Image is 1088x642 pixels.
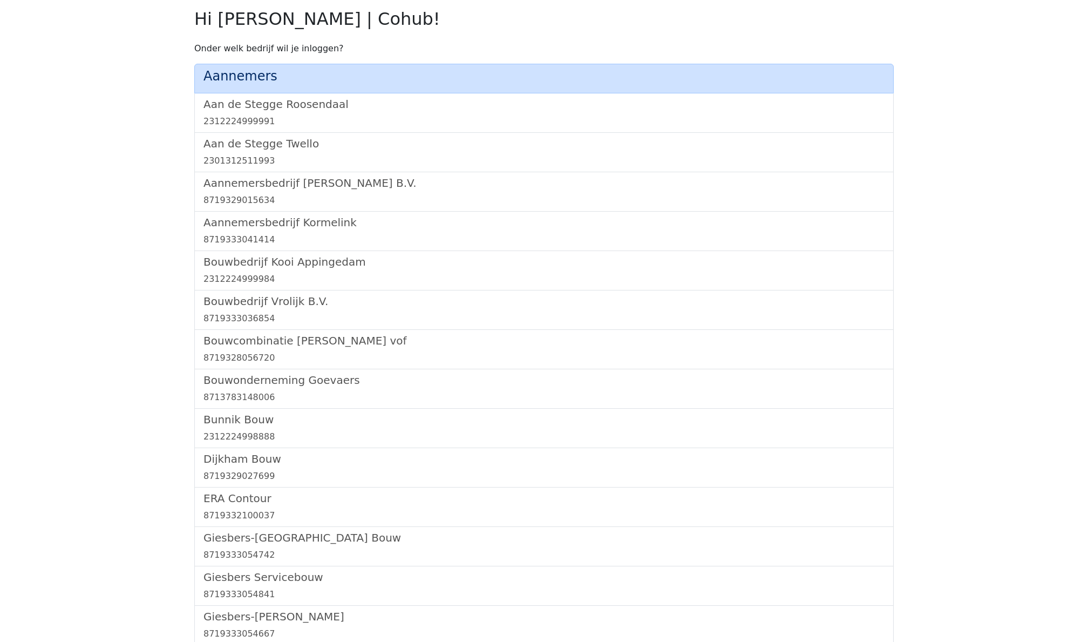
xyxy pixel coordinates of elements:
[203,98,885,111] h5: Aan de Stegge Roosendaal
[203,233,885,246] div: 8719333041414
[203,115,885,128] div: 2312224999991
[203,194,885,207] div: 8719329015634
[203,137,885,167] a: Aan de Stegge Twello2301312511993
[203,216,885,246] a: Aannemersbedrijf Kormelink8719333041414
[203,430,885,443] div: 2312224998888
[203,255,885,268] h5: Bouwbedrijf Kooi Appingedam
[203,492,885,505] h5: ERA Contour
[203,273,885,286] div: 2312224999984
[203,177,885,190] h5: Aannemersbedrijf [PERSON_NAME] B.V.
[203,69,885,84] h4: Aannemers
[203,216,885,229] h5: Aannemersbedrijf Kormelink
[203,413,885,426] h5: Bunnik Bouw
[194,9,894,29] h2: Hi [PERSON_NAME] | Cohub!
[203,98,885,128] a: Aan de Stegge Roosendaal2312224999991
[203,295,885,308] h5: Bouwbedrijf Vrolijk B.V.
[203,571,885,601] a: Giesbers Servicebouw8719333054841
[203,492,885,522] a: ERA Contour8719332100037
[203,312,885,325] div: 8719333036854
[203,177,885,207] a: Aannemersbedrijf [PERSON_NAME] B.V.8719329015634
[203,531,885,562] a: Giesbers-[GEOGRAPHIC_DATA] Bouw8719333054742
[203,255,885,286] a: Bouwbedrijf Kooi Appingedam2312224999984
[203,391,885,404] div: 8713783148006
[203,374,885,387] h5: Bouwonderneming Goevaers
[203,470,885,483] div: 8719329027699
[203,509,885,522] div: 8719332100037
[203,627,885,640] div: 8719333054667
[203,334,885,347] h5: Bouwcombinatie [PERSON_NAME] vof
[203,549,885,562] div: 8719333054742
[203,137,885,150] h5: Aan de Stegge Twello
[203,334,885,364] a: Bouwcombinatie [PERSON_NAME] vof8719328056720
[203,295,885,325] a: Bouwbedrijf Vrolijk B.V.8719333036854
[203,571,885,584] h5: Giesbers Servicebouw
[203,374,885,404] a: Bouwonderneming Goevaers8713783148006
[203,610,885,640] a: Giesbers-[PERSON_NAME]8719333054667
[203,413,885,443] a: Bunnik Bouw2312224998888
[203,154,885,167] div: 2301312511993
[203,610,885,623] h5: Giesbers-[PERSON_NAME]
[203,452,885,483] a: Dijkham Bouw8719329027699
[194,42,894,55] p: Onder welk bedrijf wil je inloggen?
[203,352,885,364] div: 8719328056720
[203,452,885,465] h5: Dijkham Bouw
[203,531,885,544] h5: Giesbers-[GEOGRAPHIC_DATA] Bouw
[203,588,885,601] div: 8719333054841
